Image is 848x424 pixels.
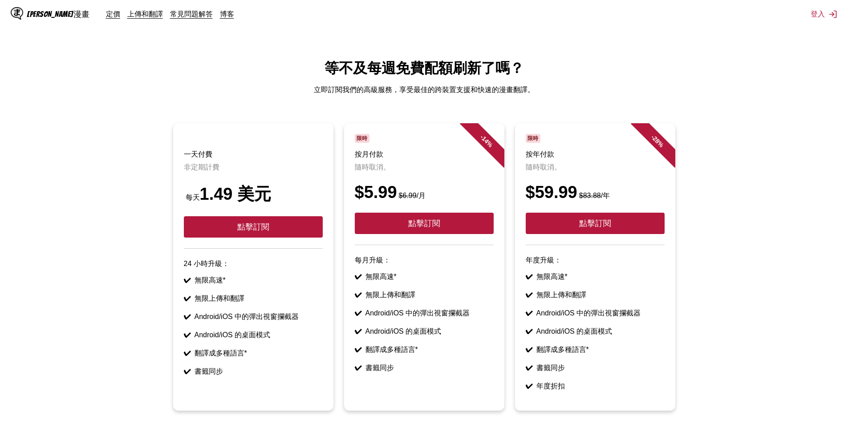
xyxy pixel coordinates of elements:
[355,150,383,158] font: 按月付款
[536,364,565,372] font: 書籤同步
[325,60,524,76] font: 等不及每週免費配額刷新了嗎？
[536,327,613,335] font: Android/iOS 的桌面模式
[220,9,234,18] a: 博客
[526,382,533,390] font: ✔
[579,219,611,228] font: 點擊訂閱
[11,7,106,21] a: IsManga 標誌[PERSON_NAME]漫畫
[11,7,23,20] img: IsManga 標誌
[526,183,577,202] font: $59.99
[184,331,191,339] font: ✔
[408,219,440,228] font: 點擊訂閱
[184,367,191,375] font: ✔
[480,135,490,145] font: 14
[355,183,397,202] font: $5.99
[355,256,390,264] font: 每月升級：
[536,291,586,299] font: 無限上傳和翻譯
[365,327,442,335] font: Android/iOS 的桌面模式
[526,163,561,171] font: 隨時取消。
[355,291,362,299] font: ✔
[106,9,120,18] a: 定價
[184,313,191,320] font: ✔
[357,135,367,141] font: 限時
[651,135,661,145] font: 28
[811,9,837,19] button: 登入
[399,192,417,199] font: $6.99
[365,346,418,353] font: 翻譯成多種語言*
[811,9,825,18] font: 登入
[579,192,601,199] font: $83.88
[485,140,494,149] font: %
[184,150,212,158] font: 一天付費
[526,150,554,158] font: 按年付款
[417,192,426,199] font: /月
[536,382,565,390] font: 年度折扣
[200,185,272,203] font: 1.49 美元
[195,367,223,375] font: 書籤同步
[526,273,533,280] font: ✔
[127,9,163,18] a: 上傳和翻譯
[365,273,397,280] font: 無限高速*
[195,331,271,339] font: Android/iOS 的桌面模式
[186,194,200,201] font: 每天
[184,260,229,267] font: 24 小時升級：
[355,163,390,171] font: 隨時取消。
[536,273,568,280] font: 無限高速*
[365,309,470,317] font: Android/iOS 中的彈出視窗攔截器
[355,327,362,335] font: ✔
[526,309,533,317] font: ✔
[536,309,641,317] font: Android/iOS 中的彈出視窗攔截器
[184,295,191,302] font: ✔
[365,291,415,299] font: 無限上傳和翻譯
[314,86,535,93] font: 立即訂閱我們的高級服務，享受最佳的跨裝置支援和快速的漫畫翻譯。
[355,364,362,372] font: ✔
[536,346,589,353] font: 翻譯成多種語言*
[601,192,610,199] font: /年
[479,133,485,140] font: -
[184,276,191,284] font: ✔
[195,349,247,357] font: 翻譯成多種語言*
[355,213,494,234] button: 點擊訂閱
[195,276,226,284] font: 無限高速*
[526,291,533,299] font: ✔
[526,327,533,335] font: ✔
[828,10,837,19] img: 登出
[649,133,656,140] font: -
[526,213,665,234] button: 點擊訂閱
[527,135,538,141] font: 限時
[526,256,561,264] font: 年度升級：
[355,346,362,353] font: ✔
[170,9,213,18] a: 常見問題解答
[355,273,362,280] font: ✔
[27,10,90,18] font: [PERSON_NAME]漫畫
[526,364,533,372] font: ✔
[526,346,533,353] font: ✔
[355,309,362,317] font: ✔
[365,364,394,372] font: 書籤同步
[184,163,219,171] font: 非定期計費
[184,216,323,238] button: 點擊訂閱
[184,349,191,357] font: ✔
[195,295,244,302] font: 無限上傳和翻譯
[656,140,665,149] font: %
[195,313,299,320] font: Android/iOS 中的彈出視窗攔截器
[237,222,269,231] font: 點擊訂閱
